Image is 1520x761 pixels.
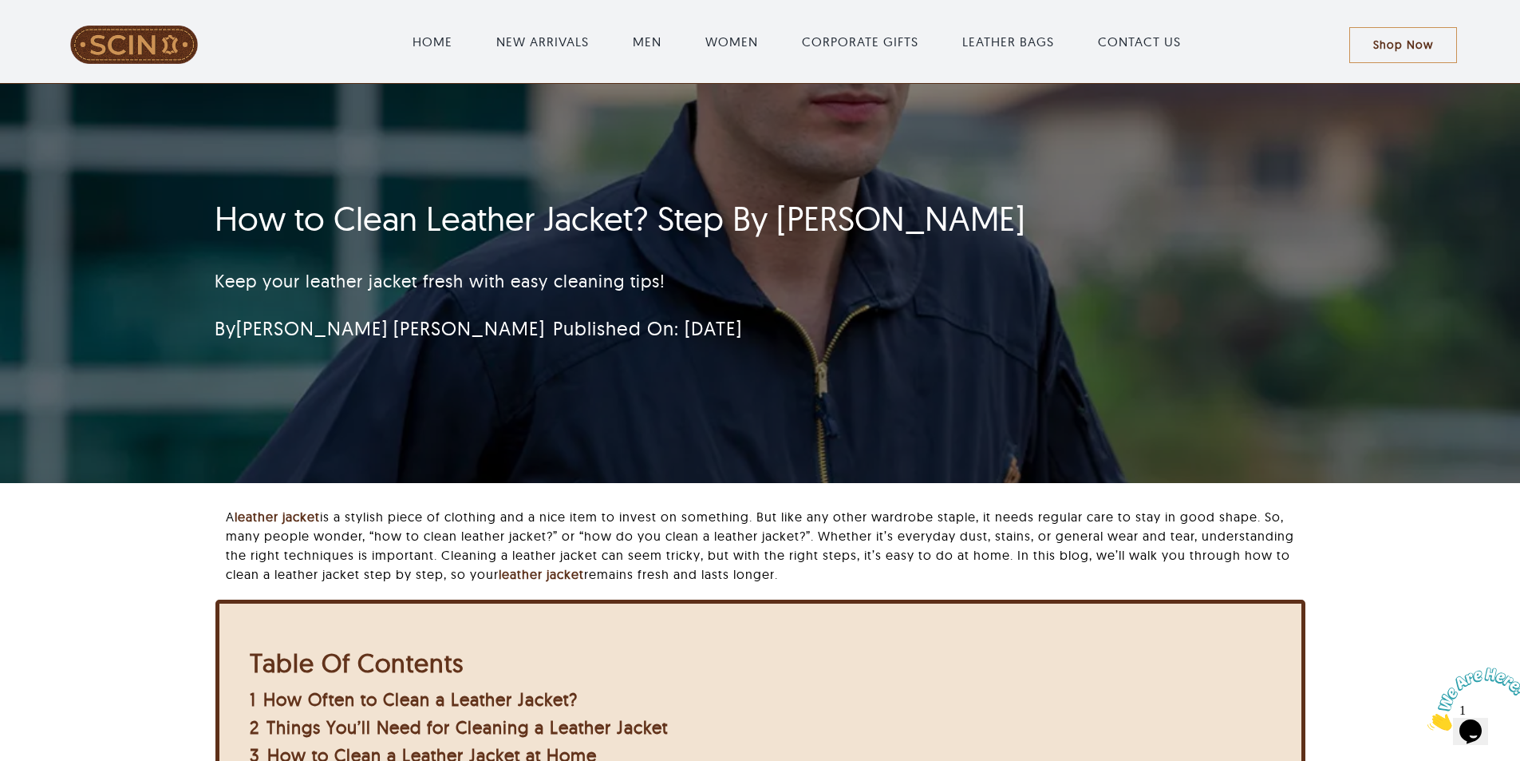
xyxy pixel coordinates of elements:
a: Shop Now [1349,27,1457,63]
b: Table Of Contents [250,647,464,679]
span: 2 [250,716,259,739]
nav: Main Menu [245,16,1349,67]
a: WOMEN [705,32,758,51]
iframe: chat widget [1421,661,1520,737]
span: By [215,316,545,340]
span: Published On: [DATE] [553,316,742,340]
span: 1 [6,6,13,20]
a: CORPORATE GIFTS [802,32,918,51]
h1: How to Clean Leather Jacket? Step By [PERSON_NAME] [215,199,1115,239]
a: HOME [413,32,452,51]
a: 1 How Often to Clean a Leather Jacket? [250,688,578,711]
span: Things You’ll Need for Cleaning a Leather Jacket [266,716,668,739]
a: leather jacket [235,509,320,525]
img: Chat attention grabber [6,6,105,69]
span: How Often to Clean a Leather Jacket? [263,688,578,711]
a: CONTACT US [1098,32,1181,51]
span: Shop Now [1373,38,1433,52]
a: leather jacket [499,566,584,582]
a: NEW ARRIVALS [496,32,589,51]
p: Keep your leather jacket fresh with easy cleaning tips! [215,268,1115,295]
a: [PERSON_NAME] [PERSON_NAME] [236,316,545,340]
a: MEN [633,32,661,51]
a: LEATHER BAGS [962,32,1054,51]
a: 2 Things You’ll Need for Cleaning a Leather Jacket [250,716,668,739]
span: 1 [250,688,256,711]
p: A is a stylish piece of clothing and a nice item to invest on something. But like any other wardr... [226,507,1305,584]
